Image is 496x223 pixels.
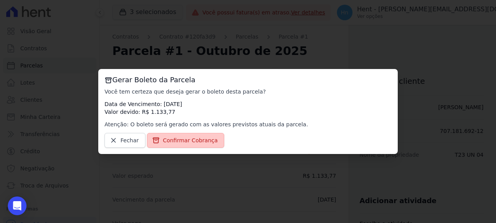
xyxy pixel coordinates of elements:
a: Fechar [105,133,145,148]
span: Confirmar Cobrança [163,136,218,144]
p: Atenção: O boleto será gerado com as valores previstos atuais da parcela. [105,120,391,128]
a: Confirmar Cobrança [147,133,225,148]
div: Open Intercom Messenger [8,196,27,215]
span: Fechar [120,136,139,144]
p: Data de Vencimento: [DATE] Valor devido: R$ 1.133,77 [105,100,391,116]
h3: Gerar Boleto da Parcela [105,75,391,85]
p: Você tem certeza que deseja gerar o boleto desta parcela? [105,88,391,96]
